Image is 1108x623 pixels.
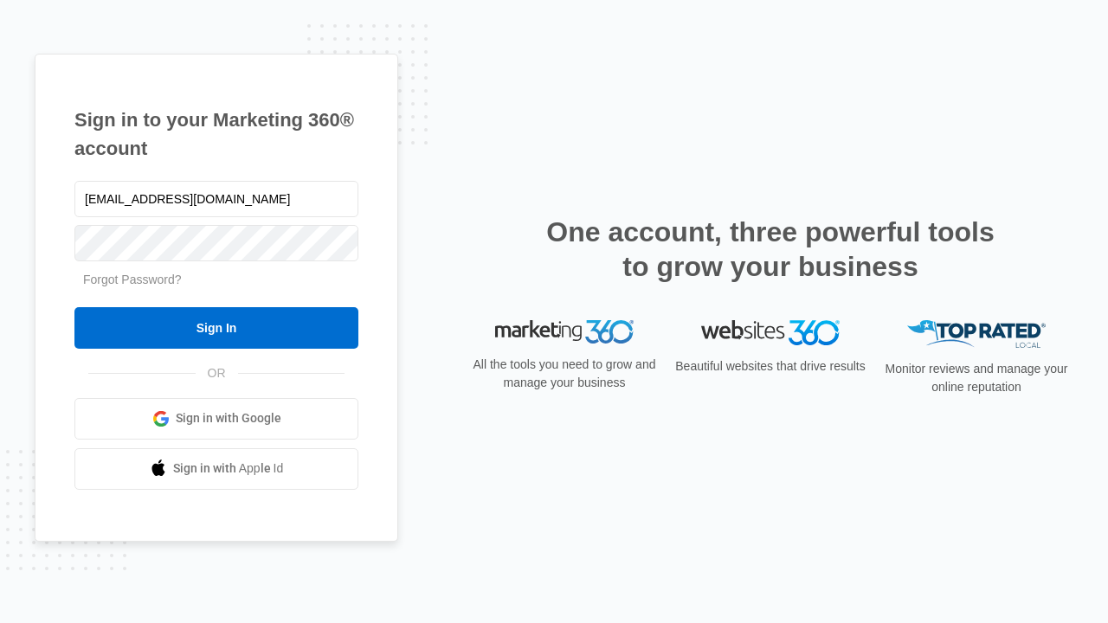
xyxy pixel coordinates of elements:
[495,320,634,344] img: Marketing 360
[74,106,358,163] h1: Sign in to your Marketing 360® account
[196,364,238,382] span: OR
[74,448,358,490] a: Sign in with Apple Id
[673,357,867,376] p: Beautiful websites that drive results
[74,307,358,349] input: Sign In
[176,409,281,427] span: Sign in with Google
[83,273,182,286] a: Forgot Password?
[74,398,358,440] a: Sign in with Google
[467,356,661,392] p: All the tools you need to grow and manage your business
[173,459,284,478] span: Sign in with Apple Id
[907,320,1046,349] img: Top Rated Local
[701,320,840,345] img: Websites 360
[879,360,1073,396] p: Monitor reviews and manage your online reputation
[74,181,358,217] input: Email
[541,215,1000,284] h2: One account, three powerful tools to grow your business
